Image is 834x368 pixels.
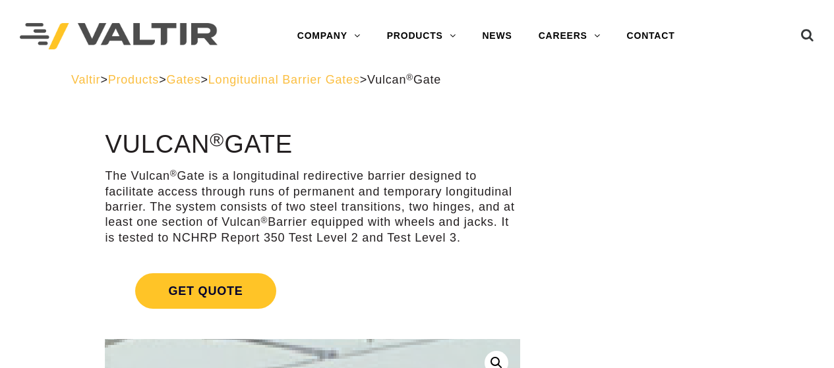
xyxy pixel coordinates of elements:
a: CONTACT [614,23,688,49]
a: Products [108,73,159,86]
a: NEWS [469,23,525,49]
sup: ® [210,129,224,150]
a: COMPANY [284,23,374,49]
a: CAREERS [525,23,614,49]
sup: ® [170,169,177,178]
sup: ® [406,72,413,82]
span: Vulcan Gate [367,73,441,86]
img: Valtir [20,23,218,50]
a: Gates [166,73,200,86]
a: Longitudinal Barrier Gates [208,73,360,86]
p: The Vulcan Gate is a longitudinal redirective barrier designed to facilitate access through runs ... [105,169,520,246]
span: Get Quote [135,273,276,309]
div: > > > > [71,72,763,88]
h1: Vulcan Gate [105,131,520,159]
sup: ® [260,215,268,225]
a: Get Quote [105,257,520,325]
a: Valtir [71,73,100,86]
a: PRODUCTS [374,23,469,49]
